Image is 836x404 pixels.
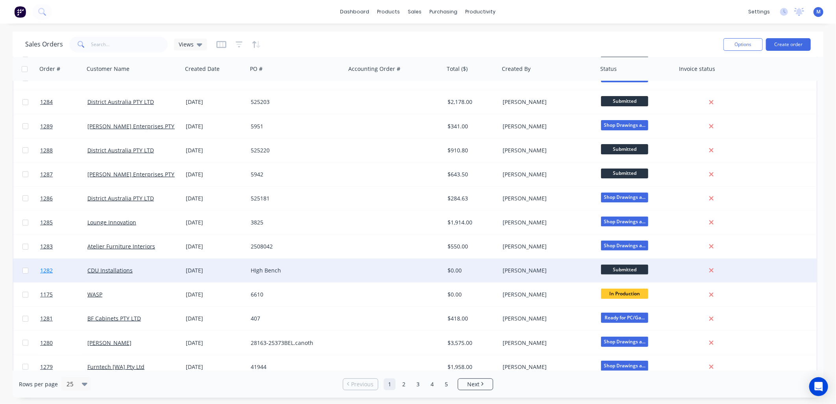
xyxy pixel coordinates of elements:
div: [DATE] [186,195,244,202]
a: CDU Installations [87,267,133,274]
span: Submitted [601,169,648,178]
div: Open Intercom Messenger [809,377,828,396]
span: Rows per page [19,380,58,388]
div: $418.00 [448,315,494,322]
div: sales [404,6,426,18]
span: Submitted [601,96,648,106]
div: [PERSON_NAME] [503,315,590,322]
div: Status [600,65,617,73]
div: [DATE] [186,146,244,154]
div: $341.00 [448,122,494,130]
div: $643.50 [448,170,494,178]
div: Order # [39,65,60,73]
a: 1279 [40,355,87,379]
button: Options [723,38,763,51]
div: [PERSON_NAME] [503,170,590,178]
div: [DATE] [186,219,244,226]
a: 1281 [40,307,87,330]
div: [DATE] [186,315,244,322]
span: M [816,8,821,15]
div: 5951 [251,122,338,130]
a: 1289 [40,115,87,138]
a: Page 5 [440,378,452,390]
div: 5942 [251,170,338,178]
a: [PERSON_NAME] Enterprises PTY LTD [87,170,186,178]
div: [PERSON_NAME] [503,267,590,274]
div: Invoice status [679,65,715,73]
a: Previous page [343,380,378,388]
div: 525220 [251,146,338,154]
div: [DATE] [186,98,244,106]
a: Lounge Innovation [87,219,136,226]
div: $3,575.00 [448,339,494,347]
a: 1175 [40,283,87,306]
a: Page 3 [412,378,424,390]
span: Shop Drawings a... [601,193,648,202]
span: Ready for PC/Ga... [601,313,648,322]
div: Accounting Order # [348,65,400,73]
a: [PERSON_NAME] Enterprises PTY LTD [87,122,186,130]
div: [PERSON_NAME] [503,363,590,371]
span: 1284 [40,98,53,106]
span: Shop Drawings a... [601,217,648,226]
div: products [374,6,404,18]
span: 1280 [40,339,53,347]
div: [DATE] [186,122,244,130]
a: District Australia PTY LTD [87,146,154,154]
span: 1279 [40,363,53,371]
span: 1283 [40,243,53,250]
span: 1289 [40,122,53,130]
div: [PERSON_NAME] [503,219,590,226]
span: Shop Drawings a... [601,241,648,250]
a: 1287 [40,163,87,186]
div: $550.00 [448,243,494,250]
span: 1286 [40,195,53,202]
div: $2,178.00 [448,98,494,106]
span: Submitted [601,265,648,274]
span: 1282 [40,267,53,274]
a: dashboard [337,6,374,18]
div: 525181 [251,195,338,202]
div: Total ($) [447,65,468,73]
div: purchasing [426,6,462,18]
div: [DATE] [186,170,244,178]
a: Atelier Furniture Interiors [87,243,155,250]
div: HIgh Bench [251,267,338,274]
span: 1287 [40,170,53,178]
div: 525203 [251,98,338,106]
div: productivity [462,6,500,18]
a: Page 2 [398,378,410,390]
div: [DATE] [186,267,244,274]
div: $1,958.00 [448,363,494,371]
button: Create order [766,38,811,51]
a: 1282 [40,259,87,282]
div: [PERSON_NAME] [503,291,590,298]
span: Next [467,380,479,388]
img: Factory [14,6,26,18]
div: [DATE] [186,339,244,347]
div: [PERSON_NAME] [503,243,590,250]
span: In Production [601,289,648,298]
a: 1285 [40,211,87,234]
a: 1283 [40,235,87,258]
div: 2508042 [251,243,338,250]
div: [DATE] [186,243,244,250]
div: $1,914.00 [448,219,494,226]
ul: Pagination [340,378,496,390]
a: 1280 [40,331,87,355]
div: $910.80 [448,146,494,154]
h1: Sales Orders [25,41,63,48]
div: 28163-25373BEL.canoth [251,339,338,347]
a: Furntech [WA] Pty Ltd [87,363,144,371]
div: [PERSON_NAME] [503,339,590,347]
div: [PERSON_NAME] [503,195,590,202]
div: 6610 [251,291,338,298]
span: Previous [351,380,374,388]
div: [PERSON_NAME] [503,122,590,130]
span: Shop Drawings a... [601,337,648,347]
div: [PERSON_NAME] [503,98,590,106]
a: Page 4 [426,378,438,390]
a: [PERSON_NAME] [87,339,131,347]
div: Created Date [185,65,220,73]
a: Page 1 is your current page [384,378,396,390]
